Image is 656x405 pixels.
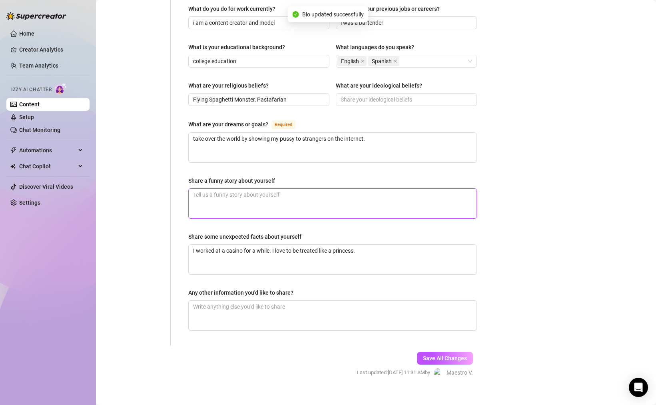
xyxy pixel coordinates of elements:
textarea: What are your dreams or goals? [189,133,477,162]
div: Share some unexpected facts about yourself [188,232,301,241]
label: Any other information you'd like to share? [188,288,299,297]
a: Chat Monitoring [19,127,60,133]
div: Open Intercom Messenger [629,378,648,397]
span: Chat Copilot [19,160,76,173]
div: Share a funny story about yourself [188,176,275,185]
span: English [341,57,359,66]
textarea: Share a funny story about yourself [189,189,477,218]
span: Spanish [372,57,392,66]
div: What are your ideological beliefs? [336,81,422,90]
a: Creator Analytics [19,43,83,56]
img: AI Chatter [55,83,67,94]
span: close [393,59,397,63]
textarea: Any other information you'd like to share? [189,301,477,330]
label: What are your religious beliefs? [188,81,274,90]
label: Share a funny story about yourself [188,176,281,185]
span: thunderbolt [10,147,17,154]
div: What were your previous jobs or careers? [336,4,440,13]
a: Discover Viral Videos [19,184,73,190]
a: Settings [19,200,40,206]
input: What is your educational background? [193,57,323,66]
div: What are your dreams or goals? [188,120,268,129]
label: What do you do for work currently? [188,4,281,13]
img: logo-BBDzfeDw.svg [6,12,66,20]
label: Share some unexpected facts about yourself [188,232,307,241]
span: Last updated: [DATE] 11:31 AM by [357,369,430,377]
span: Maestro V. [447,368,473,377]
div: What do you do for work currently? [188,4,275,13]
a: Content [19,101,40,108]
div: What is your educational background? [188,43,285,52]
a: Setup [19,114,34,120]
input: What were your previous jobs or careers? [341,18,471,27]
span: English [337,56,367,66]
label: What is your educational background? [188,43,291,52]
button: Save All Changes [417,352,473,365]
label: What are your ideological beliefs? [336,81,428,90]
div: Any other information you'd like to share? [188,288,293,297]
input: What are your religious beliefs? [193,95,323,104]
span: check-circle [293,11,299,18]
div: What are your religious beliefs? [188,81,269,90]
a: Team Analytics [19,62,58,69]
span: close [361,59,365,63]
span: Izzy AI Chatter [11,86,52,94]
span: Spanish [368,56,399,66]
textarea: Share some unexpected facts about yourself [189,245,477,274]
span: Bio updated successfully [302,10,364,19]
label: What were your previous jobs or careers? [336,4,445,13]
span: Automations [19,144,76,157]
label: What languages do you speak? [336,43,420,52]
img: Maestro V I I [434,368,443,377]
img: Chat Copilot [10,164,16,169]
span: Save All Changes [423,355,467,361]
div: What languages do you speak? [336,43,414,52]
span: Required [271,120,295,129]
input: What are your ideological beliefs? [341,95,471,104]
input: What do you do for work currently? [193,18,323,27]
a: Home [19,30,34,37]
label: What are your dreams or goals? [188,120,304,129]
input: What languages do you speak? [401,56,403,66]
